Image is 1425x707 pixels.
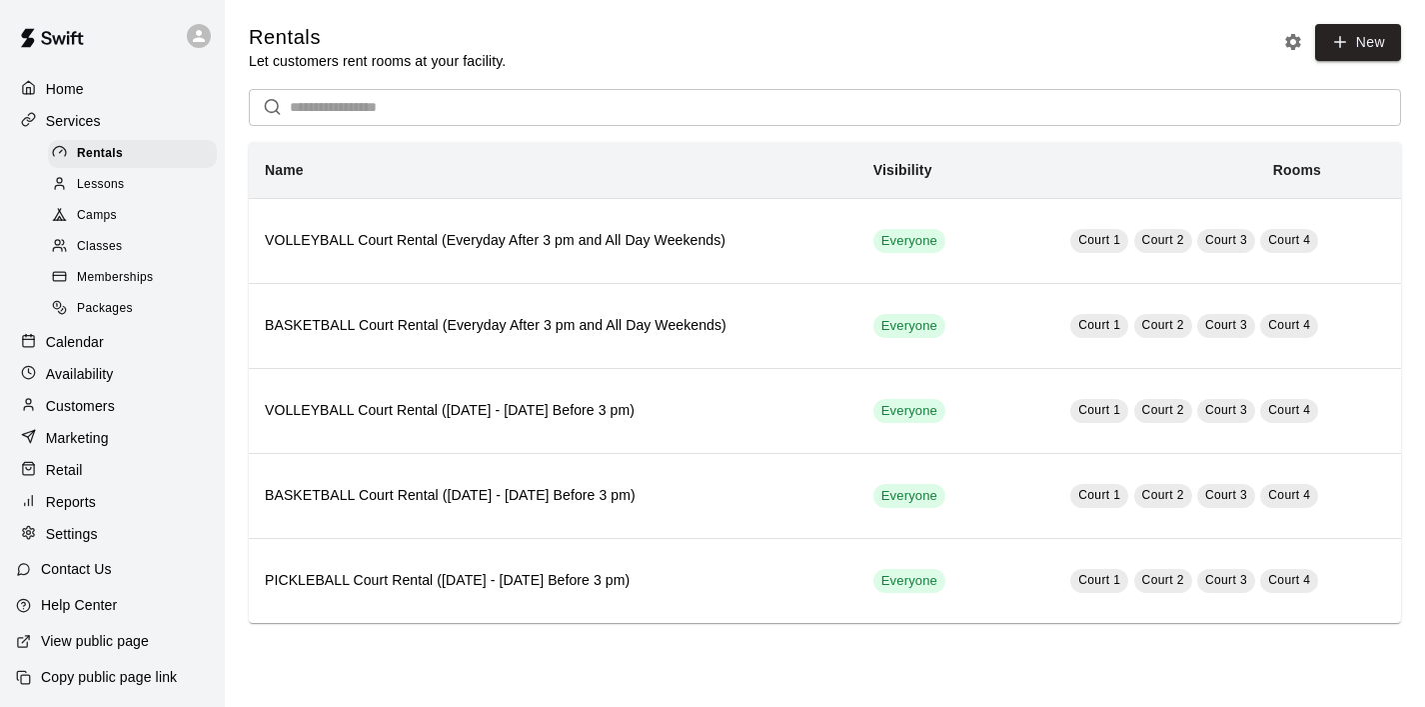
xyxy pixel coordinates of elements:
[46,364,114,384] p: Availability
[249,24,506,51] h5: Rentals
[1142,573,1184,587] span: Court 2
[1205,403,1247,417] span: Court 3
[1268,233,1310,247] span: Court 4
[16,327,209,357] a: Calendar
[41,631,149,651] p: View public page
[873,232,945,251] span: Everyone
[265,485,841,507] h6: BASKETBALL Court Rental ([DATE] - [DATE] Before 3 pm)
[48,263,225,294] a: Memberships
[46,111,101,131] p: Services
[16,74,209,104] a: Home
[48,264,217,292] div: Memberships
[1268,318,1310,332] span: Court 4
[1142,403,1184,417] span: Court 2
[1205,573,1247,587] span: Court 3
[48,294,225,325] a: Packages
[249,142,1401,623] table: simple table
[1142,318,1184,332] span: Court 2
[1078,318,1120,332] span: Court 1
[46,524,98,544] p: Settings
[77,268,153,288] span: Memberships
[1315,24,1401,61] a: New
[873,162,932,178] b: Visibility
[1268,403,1310,417] span: Court 4
[1268,573,1310,587] span: Court 4
[1205,488,1247,502] span: Court 3
[1078,573,1120,587] span: Court 1
[16,423,209,453] a: Marketing
[1078,233,1120,247] span: Court 1
[873,402,945,421] span: Everyone
[873,314,945,338] div: This service is visible to all of your customers
[873,484,945,508] div: This service is visible to all of your customers
[1142,488,1184,502] span: Court 2
[48,138,225,169] a: Rentals
[77,206,117,226] span: Camps
[1205,233,1247,247] span: Court 3
[1205,318,1247,332] span: Court 3
[16,391,209,421] a: Customers
[48,171,217,199] div: Lessons
[46,79,84,99] p: Home
[77,299,133,319] span: Packages
[16,455,209,485] a: Retail
[1273,162,1321,178] b: Rooms
[77,237,122,257] span: Classes
[48,233,217,261] div: Classes
[46,428,109,448] p: Marketing
[265,315,841,337] h6: BASKETBALL Court Rental (Everyday After 3 pm and All Day Weekends)
[48,169,225,200] a: Lessons
[46,460,83,480] p: Retail
[41,667,177,687] p: Copy public page link
[249,51,506,71] p: Let customers rent rooms at your facility.
[1268,488,1310,502] span: Court 4
[265,570,841,592] h6: PICKLEBALL Court Rental ([DATE] - [DATE] Before 3 pm)
[46,396,115,416] p: Customers
[265,162,304,178] b: Name
[873,572,945,591] span: Everyone
[48,202,217,230] div: Camps
[16,106,209,136] a: Services
[46,332,104,352] p: Calendar
[873,317,945,336] span: Everyone
[48,295,217,323] div: Packages
[1078,403,1120,417] span: Court 1
[873,399,945,423] div: This service is visible to all of your customers
[1078,488,1120,502] span: Court 1
[48,201,225,232] a: Camps
[265,400,841,422] h6: VOLLEYBALL Court Rental ([DATE] - [DATE] Before 3 pm)
[48,232,225,263] a: Classes
[16,519,209,549] a: Settings
[41,595,117,615] p: Help Center
[46,492,96,512] p: Reports
[873,569,945,593] div: This service is visible to all of your customers
[48,140,217,168] div: Rentals
[16,487,209,517] a: Reports
[41,559,112,579] p: Contact Us
[16,359,209,389] a: Availability
[77,175,125,195] span: Lessons
[873,487,945,506] span: Everyone
[77,144,123,164] span: Rentals
[1278,27,1308,57] button: Rental settings
[1142,233,1184,247] span: Court 2
[873,229,945,253] div: This service is visible to all of your customers
[265,230,841,252] h6: VOLLEYBALL Court Rental (Everyday After 3 pm and All Day Weekends)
